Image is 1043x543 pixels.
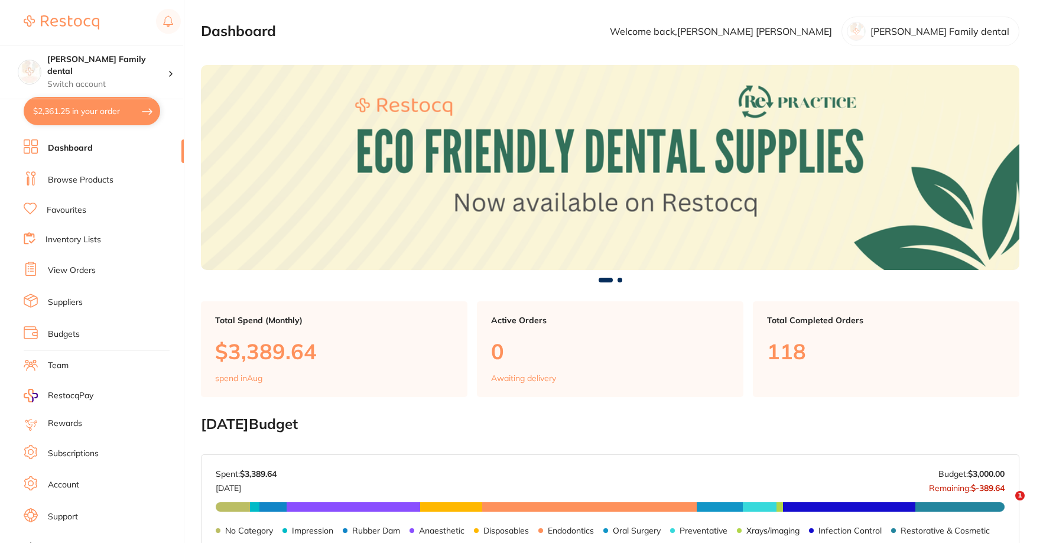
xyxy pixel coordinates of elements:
[24,97,160,125] button: $2,361.25 in your order
[215,339,453,363] p: $3,389.64
[419,526,464,535] p: Anaesthetic
[47,204,86,216] a: Favourites
[491,373,556,383] p: Awaiting delivery
[477,301,743,397] a: Active Orders0Awaiting delivery
[938,469,1005,479] p: Budget:
[24,9,99,36] a: Restocq Logo
[201,65,1019,269] img: Dashboard
[929,479,1005,493] p: Remaining:
[216,469,277,479] p: Spent:
[24,15,99,30] img: Restocq Logo
[753,301,1019,397] a: Total Completed Orders118
[352,526,400,535] p: Rubber Dam
[48,297,83,308] a: Suppliers
[610,26,832,37] p: Welcome back, [PERSON_NAME] [PERSON_NAME]
[991,491,1019,519] iframe: Intercom live chat
[201,416,1019,433] h2: [DATE] Budget
[48,329,80,340] a: Budgets
[901,526,990,535] p: Restorative & Cosmetic
[48,360,69,372] a: Team
[767,339,1005,363] p: 118
[818,526,882,535] p: Infection Control
[18,60,41,83] img: Westbrook Family dental
[24,389,38,402] img: RestocqPay
[201,23,276,40] h2: Dashboard
[48,418,82,430] a: Rewards
[870,26,1009,37] p: [PERSON_NAME] Family dental
[47,54,168,77] h4: Westbrook Family dental
[292,526,333,535] p: Impression
[215,316,453,325] p: Total Spend (Monthly)
[48,142,93,154] a: Dashboard
[48,174,113,186] a: Browse Products
[46,234,101,246] a: Inventory Lists
[48,265,96,277] a: View Orders
[216,479,277,493] p: [DATE]
[767,316,1005,325] p: Total Completed Orders
[1015,491,1025,500] span: 1
[483,526,529,535] p: Disposables
[48,448,99,460] a: Subscriptions
[201,301,467,397] a: Total Spend (Monthly)$3,389.64spend inAug
[968,469,1005,479] strong: $3,000.00
[491,316,729,325] p: Active Orders
[24,389,93,402] a: RestocqPay
[47,79,168,90] p: Switch account
[48,479,79,491] a: Account
[240,469,277,479] strong: $3,389.64
[971,483,1005,493] strong: $-389.64
[225,526,273,535] p: No Category
[491,339,729,363] p: 0
[215,373,262,383] p: spend in Aug
[48,511,78,523] a: Support
[548,526,594,535] p: Endodontics
[48,390,93,402] span: RestocqPay
[746,526,800,535] p: Xrays/imaging
[613,526,661,535] p: Oral Surgery
[680,526,727,535] p: Preventative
